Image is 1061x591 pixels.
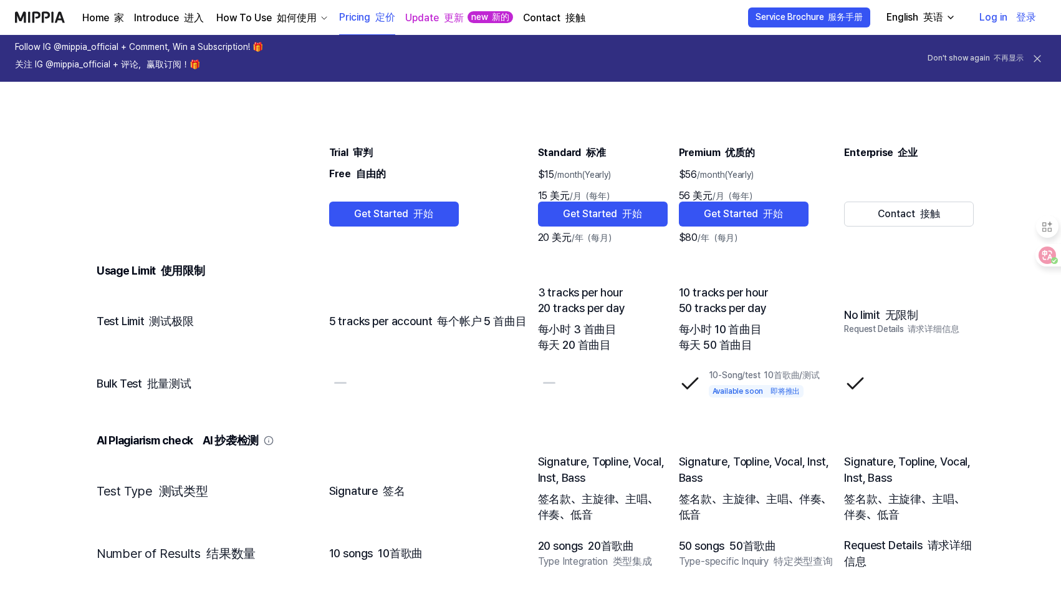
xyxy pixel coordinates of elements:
div: $80 [679,208,833,250]
font: 无限制 [885,308,919,321]
font: 标准 [586,147,606,159]
font: 测试极限 [149,315,193,328]
font: 不再显示 [994,54,1024,62]
a: Introduce 进入 [134,11,204,26]
font: 每小时 3 首曲目 每天 20 首曲目 [538,323,617,352]
div: 20 songs [538,538,668,554]
td: Signature [329,453,527,528]
font: 请求详细信息 [908,324,959,334]
td: Signature, Topline, Vocal, Inst, Bass [843,453,974,528]
button: How To Use 如何使用 [214,11,329,26]
button: Don't show again 不再显示 [928,53,1024,64]
div: Standard [538,145,668,161]
font: 开始 [413,208,433,220]
button: Get Started 开始 [679,202,809,227]
button: Service Brochure 服务手册 [748,7,870,27]
font: 家 [114,12,124,24]
font: 自由的 [356,168,386,180]
div: Free [329,167,527,202]
div: Available soon [709,385,804,398]
span: /月（每年） [570,191,615,201]
font: 结果数量 [206,546,256,561]
div: How To Use [214,11,319,26]
h1: Follow IG @mippia_official + Comment, Win a Subscription! 🎁 [15,41,263,76]
td: Number of Results [87,529,319,579]
font: 开始 [763,208,783,220]
span: /月（每年） [713,191,757,201]
font: 20 美元 [538,232,617,243]
div: new [468,11,513,24]
a: Update 更新 [405,11,464,26]
td: Test Type [87,453,319,528]
div: Request Details [844,323,974,336]
font: 使用限制 [161,264,205,277]
div: Trial [329,145,527,161]
div: $15 [538,167,668,208]
td: Usage Limit [87,239,974,283]
div: AI Plagiarism check [97,429,974,452]
div: Type Integration [538,554,668,569]
span: /年（每月） [698,233,742,243]
td: Signature, Topline, Vocal, Inst, Bass [537,453,668,528]
font: 优质的 [725,147,755,159]
div: Premium [679,145,833,161]
font: 批量测试 [147,377,191,390]
td: Signature, Topline, Vocal, Inst, Bass [678,453,834,528]
div: $56 [679,167,833,208]
font: 10首歌曲 [378,547,423,560]
font: 更新 [444,12,464,24]
a: Contact 接触 [523,11,585,26]
td: 10 tracks per hour 50 tracks per day [678,284,834,359]
td: 5 tracks per account [329,284,527,359]
td: Test Limit [87,284,319,359]
font: 签名款、主旋律、主唱、伴奏、低音 [844,492,964,522]
font: 10首歌曲/测试 [764,370,820,380]
font: 企业 [898,147,918,159]
button: English 英语 [876,5,963,30]
font: 56 美元 [679,190,757,202]
font: 请求详细信息 [844,539,972,568]
font: 每个帐户 5 首曲目 [437,315,526,328]
font: 进入 [184,12,204,24]
font: 特定类型查询 [774,555,833,567]
font: 服务手册 [828,12,863,22]
font: 定价 [375,11,395,23]
font: 测试类型 [159,484,208,499]
div: Enterprise [844,145,974,161]
font: 15 美元 [538,190,615,202]
font: 审判 [353,147,373,159]
td: 3 tracks per hour 20 tracks per day [537,284,668,359]
td: 10 songs [329,529,527,579]
a: Pricing 定价 [339,1,395,35]
a: Home 家 [82,11,124,26]
span: /年（每月） [572,233,617,243]
font: 新的 [492,12,509,22]
font: 开始 [622,208,642,220]
font: 接触 [565,12,585,24]
button: Get Started 开始 [329,202,459,227]
font: 签名 [383,484,405,497]
font: 关注 IG @mippia_official + 评论，赢取订阅！🎁 [15,59,200,69]
button: Contact 接触 [844,202,974,227]
font: 登录 [1016,11,1036,23]
div: No limit [844,307,974,323]
button: Get Started 开始 [538,202,668,227]
font: 50首歌曲 [729,539,776,552]
td: Request Details [843,529,974,579]
font: 20首歌曲 [588,539,634,552]
font: AI 抄袭检测 [203,434,259,447]
div: 10-Song/test [709,369,820,382]
div: English [884,10,946,25]
font: 每小时 10 首曲目 每天 50 首曲目 [679,323,762,352]
font: 签名款、主旋律、主唱、伴奏、低音 [538,492,658,522]
span: /month(Yearly) [697,170,754,180]
font: 英语 [923,11,943,23]
font: 即将推出 [771,387,800,396]
a: Contact 接触 [844,208,974,220]
div: Type-specific Inquiry [679,554,833,569]
td: 50 songs [678,529,834,579]
font: 类型集成 [613,555,652,567]
font: $80 [679,232,743,243]
font: 如何使用 [277,12,317,24]
span: /month(Yearly) [554,170,611,180]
